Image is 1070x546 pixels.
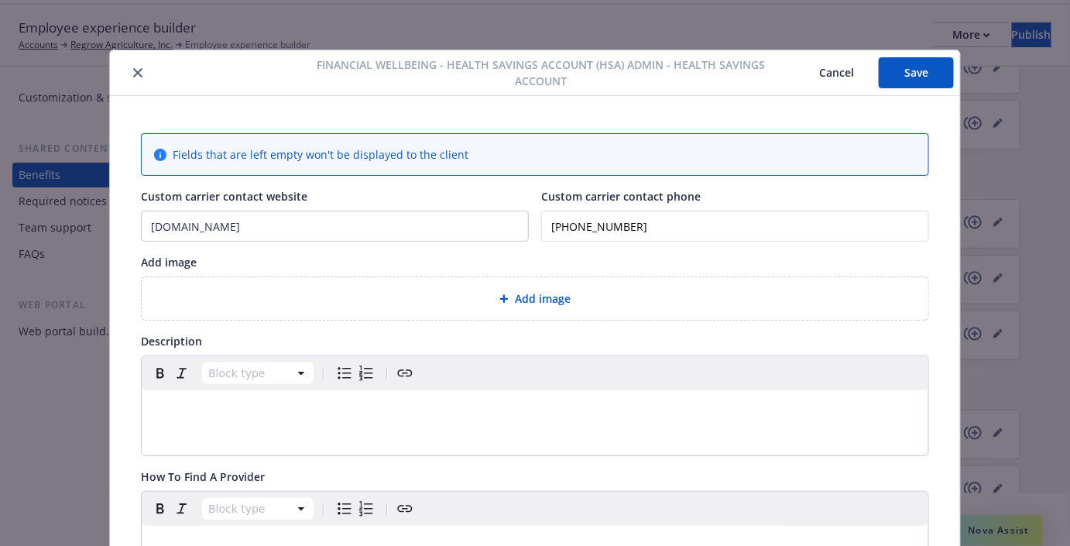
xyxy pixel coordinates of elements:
button: Bold [149,362,171,384]
button: Create link [394,362,416,384]
button: Block type [202,362,314,384]
button: Italic [171,362,193,384]
span: How To Find A Provider [141,469,265,484]
button: Cancel [794,57,879,88]
button: Bulleted list [334,362,355,384]
span: Description [141,334,202,349]
span: Custom carrier contact phone [541,189,701,204]
button: Save [879,57,954,88]
span: Fields that are left empty won't be displayed to the client [173,146,468,163]
button: Numbered list [355,362,377,384]
button: close [129,64,147,82]
span: Financial Wellbeing - Health Savings Account (HSA) Admin - Health Savings Account [290,57,792,89]
div: toggle group [334,362,377,384]
div: editable markdown [142,390,928,428]
input: Add custom carrier contact phone [541,211,929,242]
span: Custom carrier contact website [141,189,307,204]
span: Add image [141,255,197,270]
div: Add image [141,276,929,321]
span: Add image [515,290,571,307]
input: Add custom carrier contact website [142,211,528,241]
